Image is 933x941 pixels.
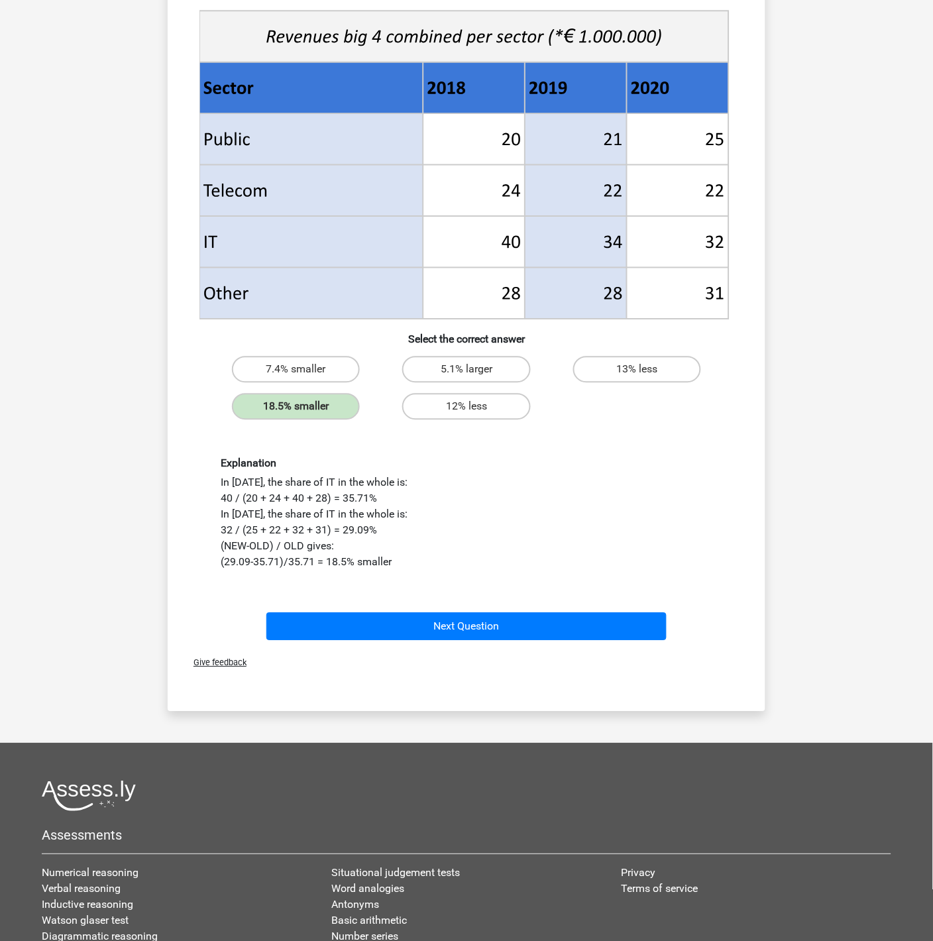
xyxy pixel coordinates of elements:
[42,914,129,927] a: Watson glaser test
[42,781,136,812] img: Assessly logo
[622,883,698,895] a: Terms of service
[183,658,247,668] span: Give feedback
[331,914,407,927] a: Basic arithmetic
[573,357,701,383] label: 13% less
[189,323,744,346] h6: Select the correct answer
[232,394,360,420] label: 18.5% smaller
[331,899,379,911] a: Antonyms
[402,357,530,383] label: 5.1% larger
[221,457,712,470] h6: Explanation
[622,867,656,879] a: Privacy
[42,828,891,844] h5: Assessments
[42,867,138,879] a: Numerical reasoning
[266,613,667,641] button: Next Question
[331,867,460,879] a: Situational judgement tests
[42,883,121,895] a: Verbal reasoning
[42,899,133,911] a: Inductive reasoning
[232,357,360,383] label: 7.4% smaller
[402,394,530,420] label: 12% less
[211,457,722,571] div: In [DATE], the share of IT in the whole is: 40 / (20 + 24 + 40 + 28) = 35.71% In [DATE], the shar...
[331,883,404,895] a: Word analogies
